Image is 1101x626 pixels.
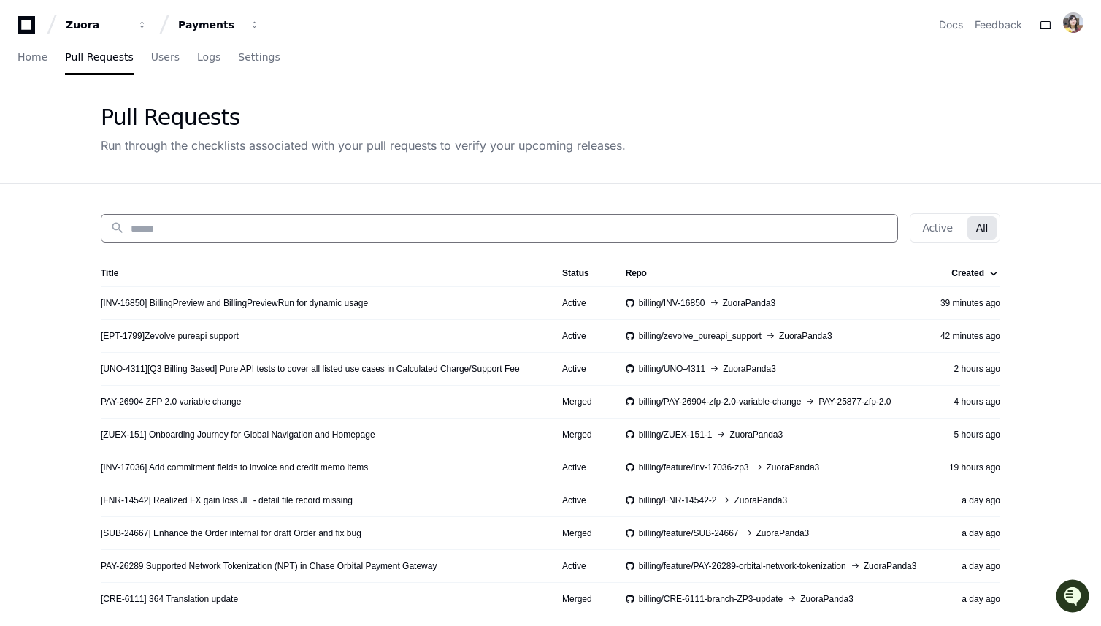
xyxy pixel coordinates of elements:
[639,429,713,440] span: billing/ZUEX-151-1
[101,462,368,473] a: [INV-17036] Add commitment fields to invoice and credit memo items
[639,396,802,408] span: billing/PAY-26904-zfp-2.0-variable-change
[50,123,212,135] div: We're offline, but we'll be back soon!
[101,429,375,440] a: [ZUEX-151] Onboarding Journey for Global Navigation and Homepage
[800,593,853,605] span: ZuoraPanda3
[110,221,125,235] mat-icon: search
[940,396,1000,408] div: 4 hours ago
[639,363,705,375] span: billing/UNO-4311
[562,396,602,408] div: Merged
[818,396,891,408] span: PAY-25877-zfp-2.0
[967,216,997,240] button: All
[15,58,266,82] div: Welcome
[238,41,280,75] a: Settings
[562,527,602,539] div: Merged
[562,330,602,342] div: Active
[864,560,917,572] span: ZuoraPanda3
[723,297,776,309] span: ZuoraPanda3
[951,267,997,279] div: Created
[940,429,1000,440] div: 5 hours ago
[639,297,705,309] span: billing/INV-16850
[238,53,280,61] span: Settings
[940,330,1000,342] div: 42 minutes ago
[562,560,602,572] div: Active
[101,330,239,342] a: [EPT-1799]Zevolve pureapi support
[639,462,749,473] span: billing/feature/inv-17036-zp3
[101,267,118,279] div: Title
[172,12,266,38] button: Payments
[940,363,1000,375] div: 2 hours ago
[639,495,717,506] span: billing/FNR-14542-2
[103,153,177,164] a: Powered byPylon
[101,396,241,408] a: PAY-26904 ZFP 2.0 variable change
[66,18,128,32] div: Zuora
[101,104,626,131] div: Pull Requests
[562,429,602,440] div: Merged
[562,593,602,605] div: Merged
[940,593,1000,605] div: a day ago
[779,330,832,342] span: ZuoraPanda3
[951,267,984,279] div: Created
[940,297,1000,309] div: 39 minutes ago
[614,260,929,286] th: Repo
[1054,578,1094,617] iframe: Open customer support
[734,495,787,506] span: ZuoraPanda3
[101,137,626,154] div: Run through the checklists associated with your pull requests to verify your upcoming releases.
[197,41,220,75] a: Logs
[639,527,739,539] span: billing/feature/SUB-24667
[639,560,846,572] span: billing/feature/PAY-26289-orbital-network-tokenization
[60,12,153,38] button: Zuora
[15,109,41,135] img: 1756235613930-3d25f9e4-fa56-45dd-b3ad-e072dfbd1548
[562,297,602,309] div: Active
[65,41,133,75] a: Pull Requests
[767,462,820,473] span: ZuoraPanda3
[562,267,589,279] div: Status
[151,41,180,75] a: Users
[18,53,47,61] span: Home
[101,297,368,309] a: [INV-16850] BillingPreview and BillingPreviewRun for dynamic usage
[562,363,602,375] div: Active
[1063,12,1083,33] img: ACg8ocJp4l0LCSiC5MWlEh794OtQNs1DKYp4otTGwJyAKUZvwXkNnmc=s96-c
[975,18,1022,32] button: Feedback
[178,18,241,32] div: Payments
[65,53,133,61] span: Pull Requests
[151,53,180,61] span: Users
[639,593,783,605] span: billing/CRE-6111-branch-ZP3-update
[562,462,602,473] div: Active
[639,330,762,342] span: billing/zevolve_pureapi_support
[15,15,44,44] img: PlayerZero
[101,527,361,539] a: [SUB-24667] Enhance the Order internal for draft Order and fix bug
[50,109,239,123] div: Start new chat
[940,462,1000,473] div: 19 hours ago
[756,527,810,539] span: ZuoraPanda3
[729,429,783,440] span: ZuoraPanda3
[197,53,220,61] span: Logs
[101,363,520,375] a: [UNO-4311][Q3 Billing Based] Pure API tests to cover all listed use cases in Calculated Charge/Su...
[562,495,602,506] div: Active
[562,267,602,279] div: Status
[940,527,1000,539] div: a day ago
[101,593,238,605] a: [CRE-6111] 364 Translation update
[939,18,963,32] a: Docs
[940,495,1000,506] div: a day ago
[940,560,1000,572] div: a day ago
[913,216,961,240] button: Active
[145,153,177,164] span: Pylon
[101,267,539,279] div: Title
[248,113,266,131] button: Start new chat
[101,495,353,506] a: [FNR-14542] Realized FX gain loss JE - detail file record missing
[723,363,776,375] span: ZuoraPanda3
[18,41,47,75] a: Home
[101,560,437,572] a: PAY-26289 Supported Network Tokenization (NPT) in Chase Orbital Payment Gateway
